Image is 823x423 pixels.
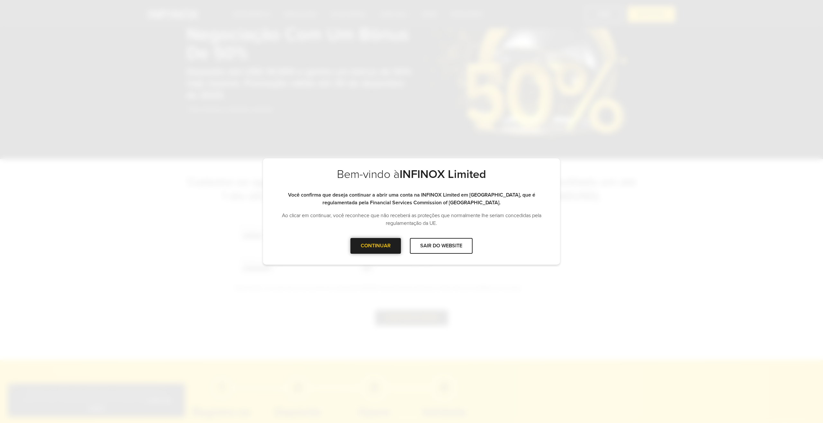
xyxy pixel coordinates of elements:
[410,238,473,254] div: SAIR DO WEBSITE
[276,167,547,191] h2: Bem-vindo à
[350,238,401,254] div: CONTINUAR
[400,167,486,181] strong: INFINOX Limited
[288,192,535,206] strong: Você confirma que deseja continuar a abrir uma conta na INFINOX Limited em [GEOGRAPHIC_DATA], que...
[276,212,547,227] p: Ao clicar em continuar, você reconhece que não receberá as proteções que normalmente lhe seriam c...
